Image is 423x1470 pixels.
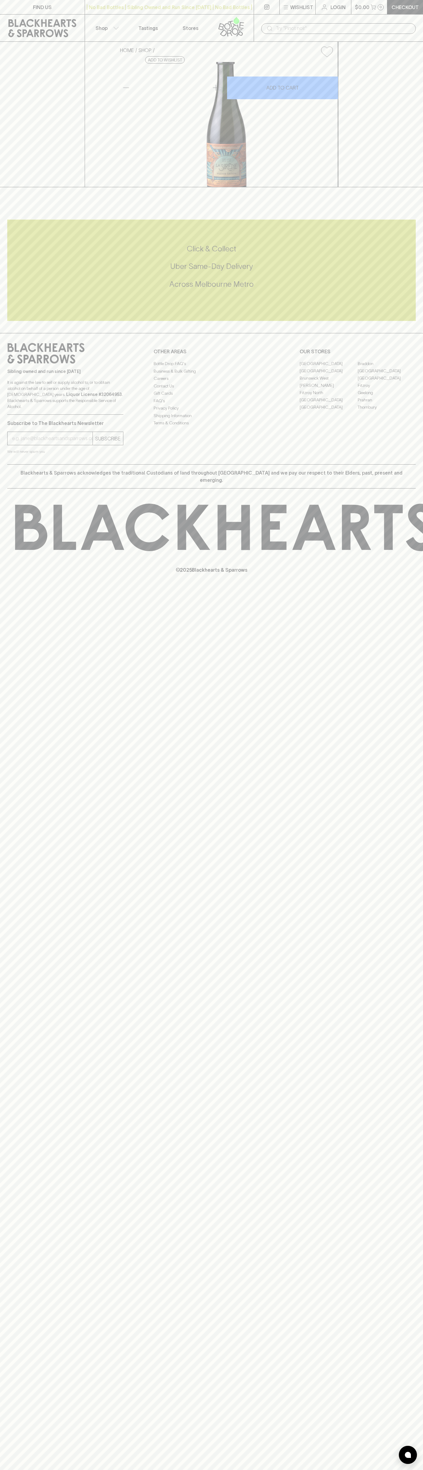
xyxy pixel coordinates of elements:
button: Add to wishlist [145,56,185,64]
img: bubble-icon [405,1452,411,1458]
p: It is against the law to sell or supply alcohol to, or to obtain alcohol on behalf of a person un... [7,379,123,410]
p: Stores [183,24,198,32]
p: ADD TO CART [266,84,299,91]
h5: Across Melbourne Metro [7,279,416,289]
a: HOME [120,47,134,53]
a: Gift Cards [154,390,270,397]
a: FAQ's [154,397,270,404]
a: [GEOGRAPHIC_DATA] [300,396,358,403]
a: Stores [169,15,212,41]
p: Tastings [138,24,158,32]
a: Shipping Information [154,412,270,419]
a: Contact Us [154,382,270,390]
p: SUBSCRIBE [95,435,121,442]
a: Brunswick West [300,374,358,382]
input: Try "Pinot noir" [276,24,411,33]
p: We will never spam you [7,449,123,455]
input: e.g. jane@blackheartsandsparrows.com.au [12,434,93,443]
p: Checkout [392,4,419,11]
img: 40754.png [115,62,338,187]
a: Fitzroy [358,382,416,389]
a: Terms & Conditions [154,420,270,427]
a: [GEOGRAPHIC_DATA] [300,403,358,411]
a: Privacy Policy [154,405,270,412]
div: Call to action block [7,220,416,321]
strong: Liquor License #32064953 [66,392,122,397]
a: [GEOGRAPHIC_DATA] [300,367,358,374]
a: Braddon [358,360,416,367]
a: Thornbury [358,403,416,411]
p: Blackhearts & Sparrows acknowledges the traditional Custodians of land throughout [GEOGRAPHIC_DAT... [12,469,411,484]
p: Subscribe to The Blackhearts Newsletter [7,420,123,427]
button: Add to wishlist [319,44,335,60]
button: SUBSCRIBE [93,432,123,445]
a: [GEOGRAPHIC_DATA] [300,360,358,367]
p: Login [330,4,346,11]
p: Sibling owned and run since [DATE] [7,368,123,374]
p: OTHER AREAS [154,348,270,355]
a: [GEOGRAPHIC_DATA] [358,367,416,374]
a: Geelong [358,389,416,396]
a: [GEOGRAPHIC_DATA] [358,374,416,382]
a: Fitzroy North [300,389,358,396]
p: FIND US [33,4,52,11]
h5: Click & Collect [7,244,416,254]
h5: Uber Same-Day Delivery [7,261,416,271]
p: Wishlist [290,4,313,11]
button: Shop [85,15,127,41]
p: Shop [96,24,108,32]
a: Prahran [358,396,416,403]
a: Business & Bulk Gifting [154,367,270,375]
p: 0 [379,5,382,9]
a: Bottle Drop FAQ's [154,360,270,367]
a: SHOP [138,47,151,53]
p: OUR STORES [300,348,416,355]
a: Careers [154,375,270,382]
p: $0.00 [355,4,369,11]
button: ADD TO CART [227,77,338,99]
a: [PERSON_NAME] [300,382,358,389]
a: Tastings [127,15,169,41]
